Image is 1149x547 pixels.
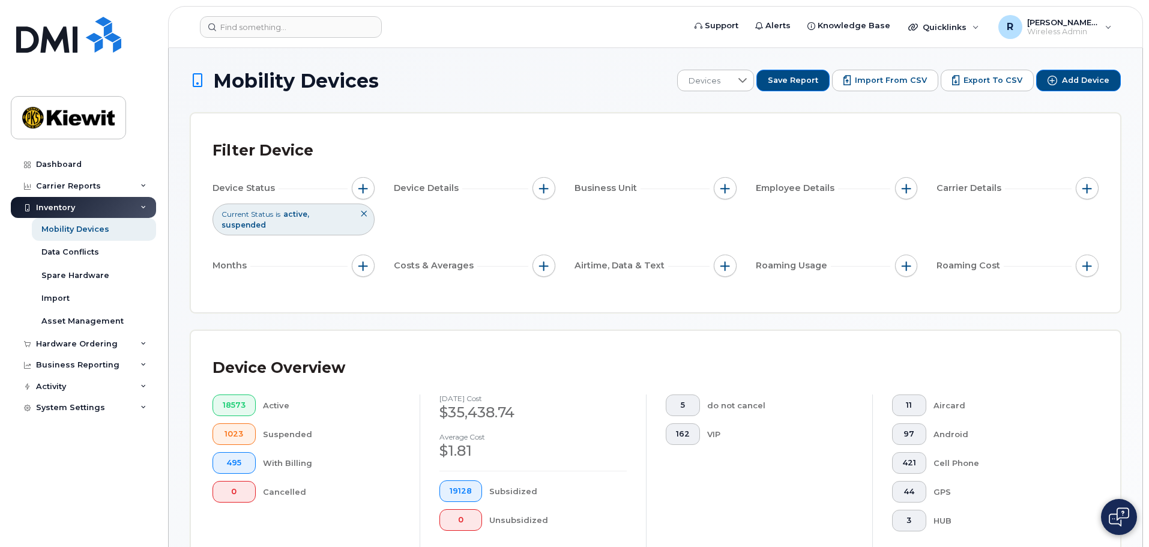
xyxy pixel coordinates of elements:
[213,481,256,503] button: 0
[941,70,1034,91] button: Export to CSV
[283,210,309,219] span: active
[902,400,916,410] span: 11
[439,441,627,461] div: $1.81
[892,394,926,416] button: 11
[676,400,690,410] span: 5
[678,70,731,92] span: Devices
[213,423,256,445] button: 1023
[892,481,926,503] button: 44
[1036,70,1121,91] button: Add Device
[489,509,627,531] div: Unsubsidized
[574,259,668,272] span: Airtime, Data & Text
[768,75,818,86] span: Save Report
[263,481,401,503] div: Cancelled
[213,352,345,384] div: Device Overview
[933,481,1080,503] div: GPS
[676,429,690,439] span: 162
[263,394,401,416] div: Active
[213,452,256,474] button: 495
[933,394,1080,416] div: Aircard
[223,400,246,410] span: 18573
[1109,507,1129,527] img: Open chat
[892,452,926,474] button: 421
[574,182,641,195] span: Business Unit
[933,423,1080,445] div: Android
[666,394,700,416] button: 5
[936,259,1004,272] span: Roaming Cost
[450,486,472,496] span: 19128
[263,423,401,445] div: Suspended
[222,220,266,229] span: suspended
[707,423,854,445] div: VIP
[439,402,627,423] div: $35,438.74
[223,487,246,497] span: 0
[855,75,927,86] span: Import from CSV
[756,259,831,272] span: Roaming Usage
[707,394,854,416] div: do not cancel
[439,480,482,502] button: 19128
[450,515,472,525] span: 0
[964,75,1022,86] span: Export to CSV
[222,209,273,219] span: Current Status
[213,259,250,272] span: Months
[394,182,462,195] span: Device Details
[213,394,256,416] button: 18573
[892,423,926,445] button: 97
[892,510,926,531] button: 3
[756,182,838,195] span: Employee Details
[439,394,627,402] h4: [DATE] cost
[489,480,627,502] div: Subsidized
[223,458,246,468] span: 495
[213,135,313,166] div: Filter Device
[902,487,916,497] span: 44
[213,182,279,195] span: Device Status
[439,433,627,441] h4: Average cost
[223,429,246,439] span: 1023
[902,516,916,525] span: 3
[666,423,700,445] button: 162
[1062,75,1109,86] span: Add Device
[394,259,477,272] span: Costs & Averages
[756,70,830,91] button: Save Report
[902,458,916,468] span: 421
[832,70,938,91] button: Import from CSV
[902,429,916,439] span: 97
[933,510,1080,531] div: HUB
[936,182,1005,195] span: Carrier Details
[276,209,280,219] span: is
[213,70,379,91] span: Mobility Devices
[263,452,401,474] div: With Billing
[933,452,1080,474] div: Cell Phone
[439,509,482,531] button: 0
